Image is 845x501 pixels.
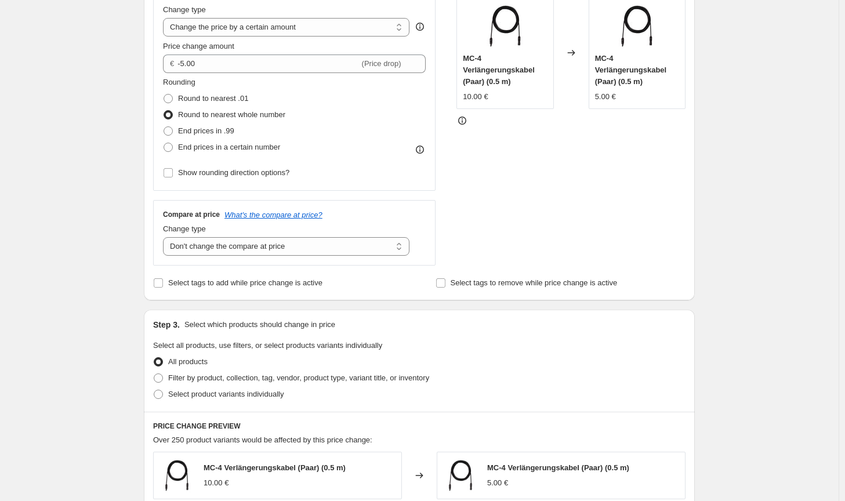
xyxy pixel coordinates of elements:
[163,5,206,14] span: Change type
[595,91,616,103] div: 5.00 €
[184,319,335,331] p: Select which products should change in price
[178,143,280,151] span: End prices in a certain number
[170,59,174,68] span: €
[178,126,234,135] span: End prices in .99
[614,3,660,49] img: kabel.3_1_80x.webp
[487,463,629,472] span: MC-4 Verlängerungskabel (Paar) (0.5 m)
[463,54,535,86] span: MC-4 Verlängerungskabel (Paar) (0.5 m)
[163,224,206,233] span: Change type
[153,319,180,331] h2: Step 3.
[159,458,194,493] img: kabel.3_1_80x.webp
[204,477,229,489] div: 10.00 €
[168,373,429,382] span: Filter by product, collection, tag, vendor, product type, variant title, or inventory
[177,55,359,73] input: -10.00
[153,341,382,350] span: Select all products, use filters, or select products variants individually
[595,54,667,86] span: MC-4 Verlängerungskabel (Paar) (0.5 m)
[482,3,528,49] img: kabel.3_1_80x.webp
[153,435,372,444] span: Over 250 product variants would be affected by this price change:
[153,422,686,431] h6: PRICE CHANGE PREVIEW
[178,110,285,119] span: Round to nearest whole number
[487,477,508,489] div: 5.00 €
[443,458,478,493] img: kabel.3_1_80x.webp
[463,91,488,103] div: 10.00 €
[163,210,220,219] h3: Compare at price
[224,210,322,219] button: What's the compare at price?
[163,78,195,86] span: Rounding
[168,278,322,287] span: Select tags to add while price change is active
[168,390,284,398] span: Select product variants individually
[163,42,234,50] span: Price change amount
[178,168,289,177] span: Show rounding direction options?
[204,463,346,472] span: MC-4 Verlängerungskabel (Paar) (0.5 m)
[362,59,401,68] span: (Price drop)
[168,357,208,366] span: All products
[451,278,618,287] span: Select tags to remove while price change is active
[178,94,248,103] span: Round to nearest .01
[414,21,426,32] div: help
